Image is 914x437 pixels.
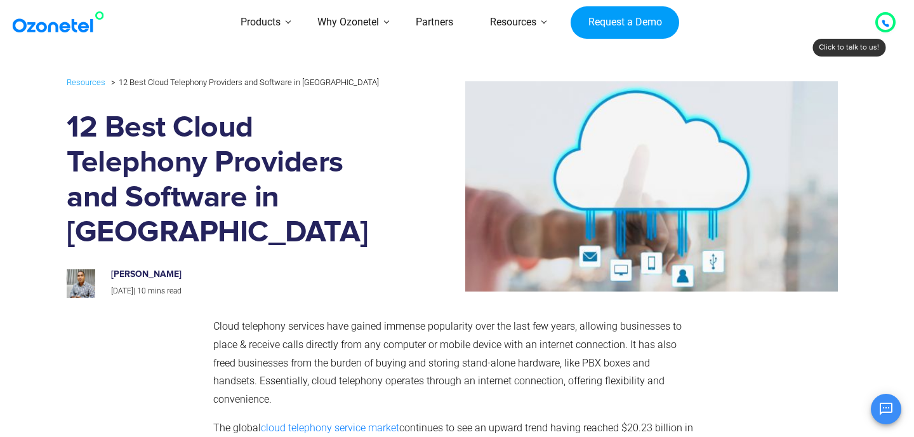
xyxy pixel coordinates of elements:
span: mins read [148,286,182,295]
span: Cloud telephony services have gained immense popularity over the last few years, allowing busines... [213,320,682,405]
span: 10 [137,286,146,295]
span: The global [213,422,261,434]
li: 12 Best Cloud Telephony Providers and Software in [GEOGRAPHIC_DATA] [108,74,379,90]
h1: 12 Best Cloud Telephony Providers and Software in [GEOGRAPHIC_DATA] [67,111,392,250]
p: | [111,285,379,299]
a: Request a Demo [571,6,679,39]
button: Open chat [871,394,901,424]
h6: [PERSON_NAME] [111,269,379,280]
a: cloud telephony service market [261,422,399,434]
img: prashanth-kancherla_avatar-200x200.jpeg [67,269,95,298]
span: [DATE] [111,286,133,295]
a: Resources [67,75,105,90]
